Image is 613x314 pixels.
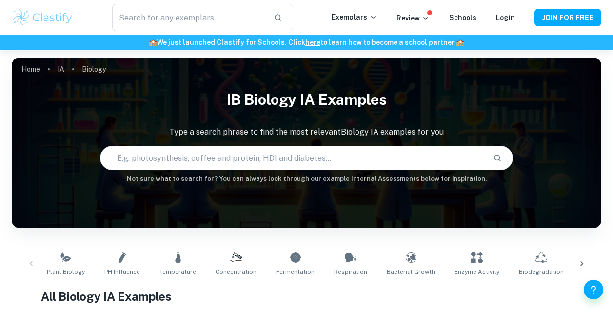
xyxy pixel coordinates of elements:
[387,267,435,276] span: Bacterial Growth
[332,12,377,22] p: Exemplars
[159,267,196,276] span: Temperature
[216,267,257,276] span: Concentration
[2,37,611,48] h6: We just launched Clastify for Schools. Click to learn how to become a school partner.
[100,144,485,172] input: E.g. photosynthesis, coffee and protein, HDI and diabetes...
[334,267,367,276] span: Respiration
[41,288,572,305] h1: All Biology IA Examples
[47,267,85,276] span: Plant Biology
[12,8,74,27] img: Clastify logo
[584,280,603,299] button: Help and Feedback
[455,267,499,276] span: Enzyme Activity
[149,39,157,46] span: 🏫
[496,14,515,21] a: Login
[276,267,315,276] span: Fermentation
[112,4,265,31] input: Search for any exemplars...
[12,174,601,184] h6: Not sure what to search for? You can always look through our example Internal Assessments below f...
[396,13,430,23] p: Review
[305,39,320,46] a: here
[449,14,476,21] a: Schools
[534,9,601,26] button: JOIN FOR FREE
[12,85,601,115] h1: IB Biology IA examples
[58,62,64,76] a: IA
[21,62,40,76] a: Home
[456,39,464,46] span: 🏫
[104,267,140,276] span: pH Influence
[489,150,506,166] button: Search
[519,267,564,276] span: Biodegradation
[12,126,601,138] p: Type a search phrase to find the most relevant Biology IA examples for you
[82,64,106,75] p: Biology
